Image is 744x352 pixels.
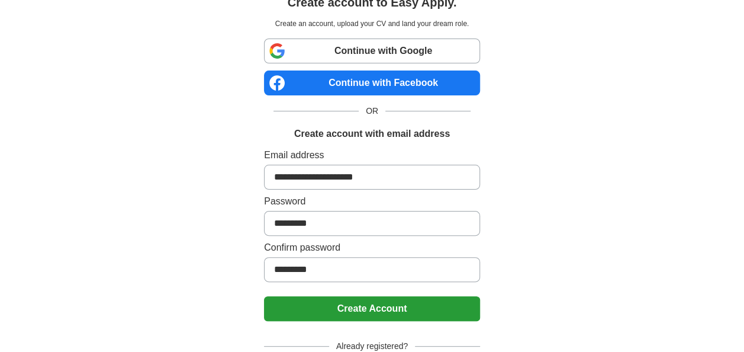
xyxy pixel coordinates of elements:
label: Password [264,194,480,209]
button: Create Account [264,296,480,321]
label: Confirm password [264,241,480,255]
span: OR [359,105,385,117]
p: Create an account, upload your CV and land your dream role. [266,18,478,29]
a: Continue with Google [264,39,480,63]
h1: Create account with email address [294,127,450,141]
label: Email address [264,148,480,162]
a: Continue with Facebook [264,71,480,95]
